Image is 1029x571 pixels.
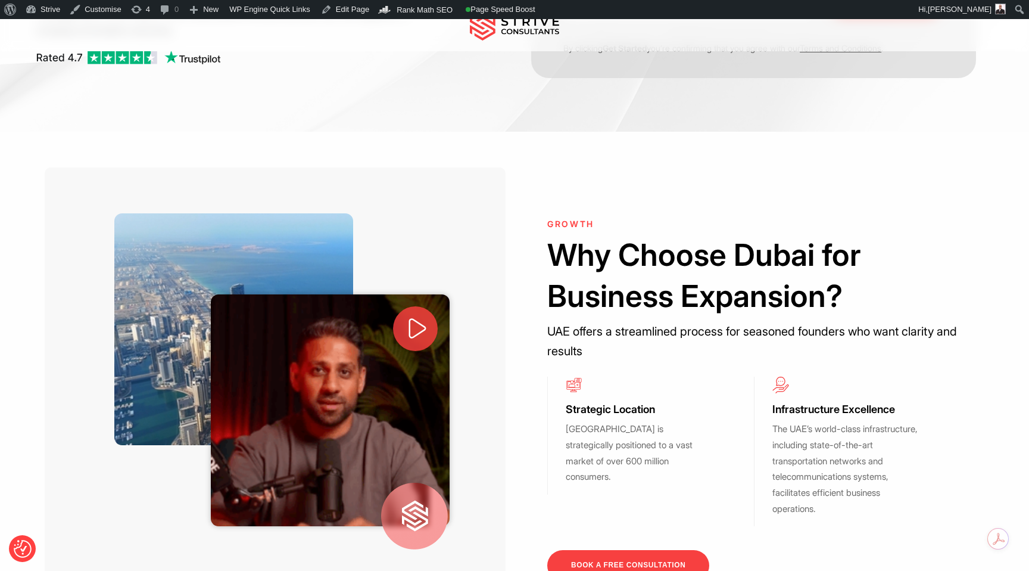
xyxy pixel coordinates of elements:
span: Rank Math SEO [397,5,453,14]
a: Terms and Conditions [800,43,881,53]
p: [GEOGRAPHIC_DATA] is strategically positioned to a vast market of over 600 million consumers. [566,421,712,485]
h3: Infrastructure Excellence [772,402,919,417]
h3: Strategic Location [566,402,712,417]
strong: Get Started [603,43,647,53]
p: UAE offers a streamlined process for seasoned founders who want clarity and results [547,322,961,361]
span: [PERSON_NAME] [928,5,991,14]
img: Revisit consent button [14,540,32,558]
p: The UAE’s world-class infrastructure, including state-of-the-art transportation networks and tele... [772,421,919,517]
h6: GROWTH [547,219,961,229]
img: strive logo [381,483,448,550]
button: Consent Preferences [14,540,32,558]
img: main-logo.svg [470,11,559,41]
h2: Why Choose Dubai for Business Expansion? [547,234,961,317]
